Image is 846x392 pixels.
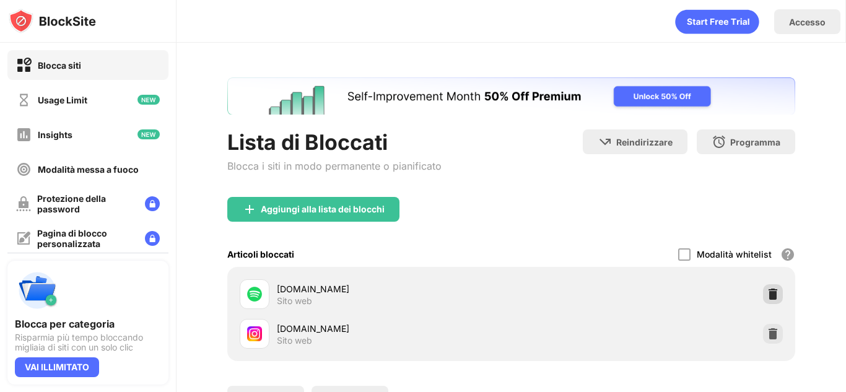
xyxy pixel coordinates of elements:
[137,95,160,105] img: new-icon.svg
[15,333,161,352] div: Risparmia più tempo bloccando migliaia di siti con un solo clic
[675,9,759,34] div: animation
[227,129,442,155] div: Lista di Bloccati
[15,318,161,330] div: Blocca per categoria
[277,322,512,335] div: [DOMAIN_NAME]
[227,249,294,259] div: Articoli bloccati
[227,160,442,172] div: Blocca i siti in modo permanente o pianificato
[15,357,99,377] div: VAI ILLIMITATO
[227,77,795,115] iframe: Banner
[697,249,772,259] div: Modalità whitelist
[37,228,135,249] div: Pagina di blocco personalizzata
[15,268,59,313] img: push-categories.svg
[137,129,160,139] img: new-icon.svg
[38,60,81,71] div: Blocca siti
[16,58,32,73] img: block-on.svg
[37,193,135,214] div: Protezione della password
[38,129,72,140] div: Insights
[16,127,32,142] img: insights-off.svg
[277,335,312,346] div: Sito web
[730,137,780,147] div: Programma
[38,95,87,105] div: Usage Limit
[247,326,262,341] img: favicons
[789,17,826,27] div: Accesso
[616,137,673,147] div: Reindirizzare
[9,9,96,33] img: logo-blocksite.svg
[277,282,512,295] div: [DOMAIN_NAME]
[16,231,31,246] img: customize-block-page-off.svg
[145,231,160,246] img: lock-menu.svg
[247,287,262,302] img: favicons
[16,92,32,108] img: time-usage-off.svg
[38,164,139,175] div: Modalità messa a fuoco
[16,196,31,211] img: password-protection-off.svg
[16,162,32,177] img: focus-off.svg
[261,204,385,214] div: Aggiungi alla lista dei blocchi
[145,196,160,211] img: lock-menu.svg
[277,295,312,307] div: Sito web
